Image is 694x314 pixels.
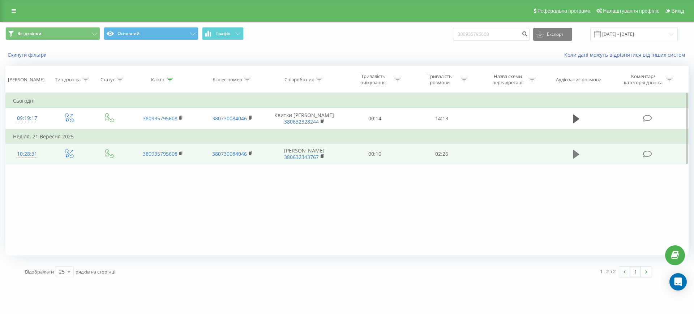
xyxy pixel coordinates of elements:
div: Тривалість очікування [354,73,393,86]
td: 02:26 [408,143,475,164]
a: 380935795608 [143,150,177,157]
span: Вихід [672,8,684,14]
td: Квитки [PERSON_NAME] [267,108,342,129]
div: Тип дзвінка [55,77,81,83]
span: Відображати [25,268,54,275]
td: 14:13 [408,108,475,129]
a: 380730084046 [212,150,247,157]
span: Всі дзвінки [17,31,41,36]
a: Коли дані можуть відрізнятися вiд інших систем [564,51,689,58]
td: Неділя, 21 Вересня 2025 [6,129,689,144]
div: 25 [59,268,65,275]
div: 09:19:17 [13,111,41,125]
span: Графік [216,31,230,36]
button: Експорт [533,28,572,41]
div: Open Intercom Messenger [669,273,687,291]
span: Налаштування профілю [603,8,659,14]
a: 380632328244 [284,118,319,125]
div: Коментар/категорія дзвінка [622,73,664,86]
a: 1 [630,267,641,277]
td: 00:10 [342,143,408,164]
div: Клієнт [151,77,165,83]
div: 1 - 2 з 2 [600,268,616,275]
div: Бізнес номер [213,77,242,83]
td: [PERSON_NAME] [267,143,342,164]
span: Реферальна програма [537,8,591,14]
button: Графік [202,27,244,40]
button: Основний [104,27,198,40]
div: Тривалість розмови [420,73,459,86]
button: Всі дзвінки [5,27,100,40]
div: [PERSON_NAME] [8,77,44,83]
div: Назва схеми переадресації [488,73,527,86]
span: рядків на сторінці [76,268,115,275]
button: Скинути фільтри [5,52,50,58]
td: Сьогодні [6,94,689,108]
a: 380935795608 [143,115,177,122]
div: Аудіозапис розмови [556,77,601,83]
a: 380730084046 [212,115,247,122]
td: 00:14 [342,108,408,129]
div: Співробітник [284,77,314,83]
input: Пошук за номером [453,28,530,41]
a: 380632343767 [284,154,319,160]
div: Статус [100,77,115,83]
div: 10:28:31 [13,147,41,161]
